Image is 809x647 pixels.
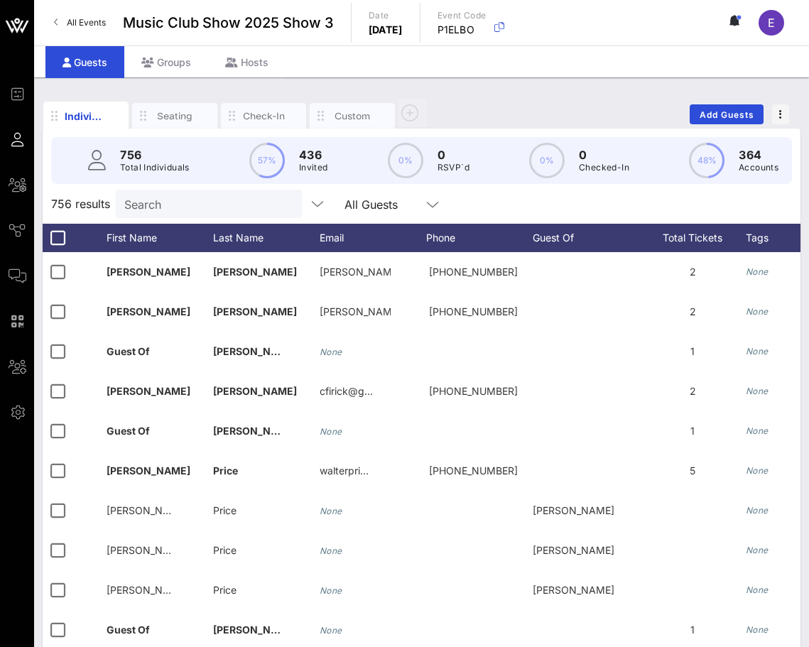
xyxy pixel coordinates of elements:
[438,23,487,37] p: P1ELBO
[320,426,342,437] i: None
[213,464,238,477] span: Price
[639,224,746,252] div: Total Tickets
[107,305,190,317] span: [PERSON_NAME]
[107,224,213,252] div: First Name
[213,584,237,596] span: Price
[746,306,769,317] i: None
[213,425,297,437] span: [PERSON_NAME]
[120,161,190,175] p: Total Individuals
[639,411,746,451] div: 1
[746,585,769,595] i: None
[429,305,518,317] span: +17047547747
[533,491,639,531] div: [PERSON_NAME]
[739,161,778,175] p: Accounts
[639,292,746,332] div: 2
[438,9,487,23] p: Event Code
[759,10,784,36] div: E
[369,23,403,37] p: [DATE]
[746,346,769,357] i: None
[213,385,297,397] span: [PERSON_NAME]
[123,12,334,33] span: Music Club Show 2025 Show 3
[213,305,297,317] span: [PERSON_NAME]
[107,464,190,477] span: [PERSON_NAME]
[107,584,188,596] span: [PERSON_NAME]
[107,544,188,556] span: [PERSON_NAME]
[579,146,629,163] p: 0
[533,570,639,610] div: [PERSON_NAME]
[51,195,110,212] span: 756 results
[639,332,746,371] div: 1
[242,109,285,123] div: Check-In
[438,146,469,163] p: 0
[746,386,769,396] i: None
[107,385,190,397] span: [PERSON_NAME]
[429,464,518,477] span: +19809394730
[213,544,237,556] span: Price
[120,146,190,163] p: 756
[67,17,106,28] span: All Events
[208,46,286,78] div: Hosts
[639,371,746,411] div: 2
[320,292,391,332] p: [PERSON_NAME]@[PERSON_NAME]…
[429,266,518,278] span: +17042229415
[320,252,391,292] p: [PERSON_NAME]…
[739,146,778,163] p: 364
[699,109,755,120] span: Add Guests
[533,224,639,252] div: Guest Of
[153,109,196,123] div: Seating
[65,109,107,124] div: Individuals
[320,371,373,411] p: cfirick@g…
[746,545,769,555] i: None
[320,625,342,636] i: None
[45,46,124,78] div: Guests
[107,266,190,278] span: [PERSON_NAME]
[107,345,150,357] span: Guest Of
[429,385,518,397] span: +18032694235
[331,109,374,123] div: Custom
[320,451,369,491] p: walterpri…
[213,224,320,252] div: Last Name
[533,531,639,570] div: [PERSON_NAME]
[45,11,114,34] a: All Events
[320,545,342,556] i: None
[107,504,188,516] span: [PERSON_NAME]
[639,252,746,292] div: 2
[639,451,746,491] div: 5
[768,16,775,30] span: E
[426,224,533,252] div: Phone
[213,266,297,278] span: [PERSON_NAME]
[320,224,426,252] div: Email
[213,504,237,516] span: Price
[213,624,297,636] span: [PERSON_NAME]
[746,425,769,436] i: None
[369,9,403,23] p: Date
[579,161,629,175] p: Checked-In
[746,266,769,277] i: None
[438,161,469,175] p: RSVP`d
[746,505,769,516] i: None
[107,425,150,437] span: Guest Of
[320,347,342,357] i: None
[320,506,342,516] i: None
[124,46,208,78] div: Groups
[299,146,328,163] p: 436
[690,104,764,124] button: Add Guests
[213,345,297,357] span: [PERSON_NAME]
[299,161,328,175] p: Invited
[320,585,342,596] i: None
[344,198,398,211] div: All Guests
[336,190,450,218] div: All Guests
[746,465,769,476] i: None
[746,624,769,635] i: None
[107,624,150,636] span: Guest Of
